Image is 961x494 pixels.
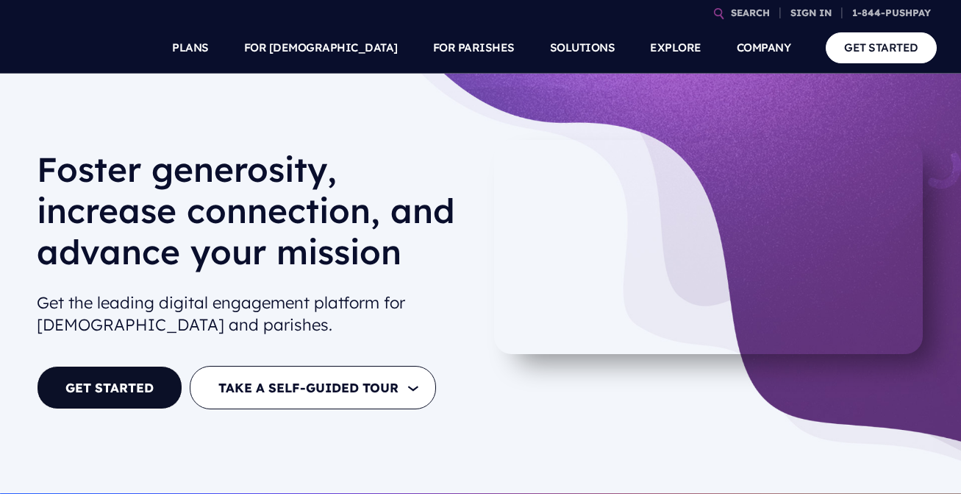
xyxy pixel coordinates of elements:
[433,22,515,74] a: FOR PARISHES
[190,366,436,409] button: TAKE A SELF-GUIDED TOUR
[826,32,937,63] a: GET STARTED
[37,149,469,284] h1: Foster generosity, increase connection, and advance your mission
[244,22,398,74] a: FOR [DEMOGRAPHIC_DATA]
[650,22,701,74] a: EXPLORE
[37,286,469,343] h2: Get the leading digital engagement platform for [DEMOGRAPHIC_DATA] and parishes.
[737,22,791,74] a: COMPANY
[37,366,182,409] a: GET STARTED
[172,22,209,74] a: PLANS
[550,22,615,74] a: SOLUTIONS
